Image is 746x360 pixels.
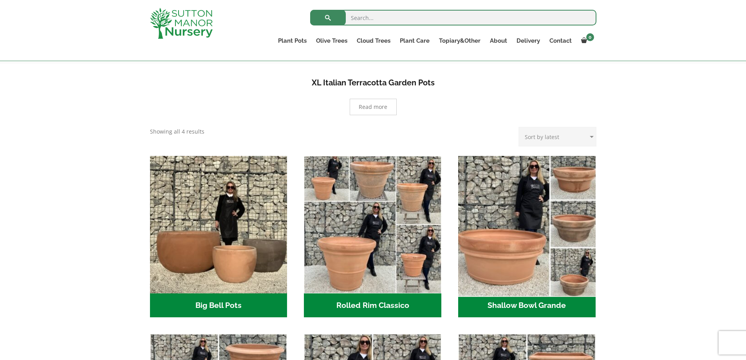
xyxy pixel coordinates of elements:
[458,293,596,318] h2: Shallow Bowl Grande
[576,35,596,46] a: 0
[434,35,485,46] a: Topiary&Other
[312,78,435,87] b: XL Italian Terracotta Garden Pots
[304,293,441,318] h2: Rolled Rim Classico
[352,35,395,46] a: Cloud Trees
[395,35,434,46] a: Plant Care
[304,156,441,317] a: Visit product category Rolled Rim Classico
[310,10,596,25] input: Search...
[518,127,596,147] select: Shop order
[150,8,213,39] img: logo
[150,127,204,136] p: Showing all 4 results
[512,35,545,46] a: Delivery
[150,293,287,318] h2: Big Bell Pots
[304,156,441,293] img: Rolled Rim Classico
[311,35,352,46] a: Olive Trees
[455,152,599,297] img: Shallow Bowl Grande
[485,35,512,46] a: About
[545,35,576,46] a: Contact
[273,35,311,46] a: Plant Pots
[359,104,387,110] span: Read more
[586,33,594,41] span: 0
[458,156,596,317] a: Visit product category Shallow Bowl Grande
[150,156,287,293] img: Big Bell Pots
[150,156,287,317] a: Visit product category Big Bell Pots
